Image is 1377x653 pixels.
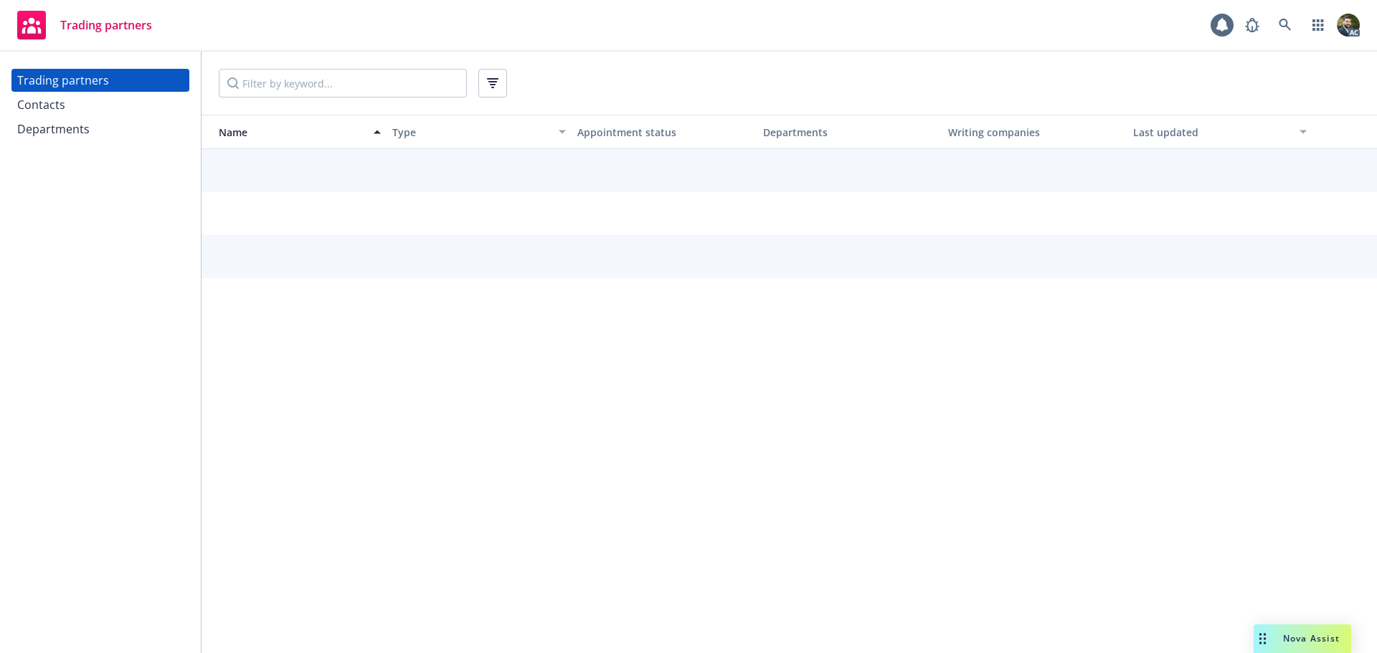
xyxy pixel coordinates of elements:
span: Trading partners [60,19,152,31]
a: Switch app [1304,11,1333,39]
div: Drag to move [1254,624,1272,653]
a: Search [1271,11,1300,39]
div: Writing companies [948,125,1122,140]
button: Last updated [1127,115,1312,149]
div: Appointment status [577,125,751,140]
div: Trading partners [17,69,109,92]
div: Contacts [17,93,65,116]
img: photo [1337,14,1360,37]
button: Type [387,115,572,149]
a: Departments [11,118,189,140]
div: Name [207,125,365,140]
a: Trading partners [11,5,158,45]
input: Filter by keyword... [219,69,467,97]
button: Name [202,115,387,149]
div: Departments [17,118,90,140]
button: Writing companies [942,115,1127,149]
button: Appointment status [572,115,757,149]
a: Contacts [11,93,189,116]
button: Departments [757,115,942,149]
a: Report a Bug [1238,11,1267,39]
span: Nova Assist [1283,632,1340,644]
a: Trading partners [11,69,189,92]
div: Last updated [1133,125,1291,140]
div: Departments [763,125,937,140]
div: Type [392,125,550,140]
button: Nova Assist [1254,624,1351,653]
